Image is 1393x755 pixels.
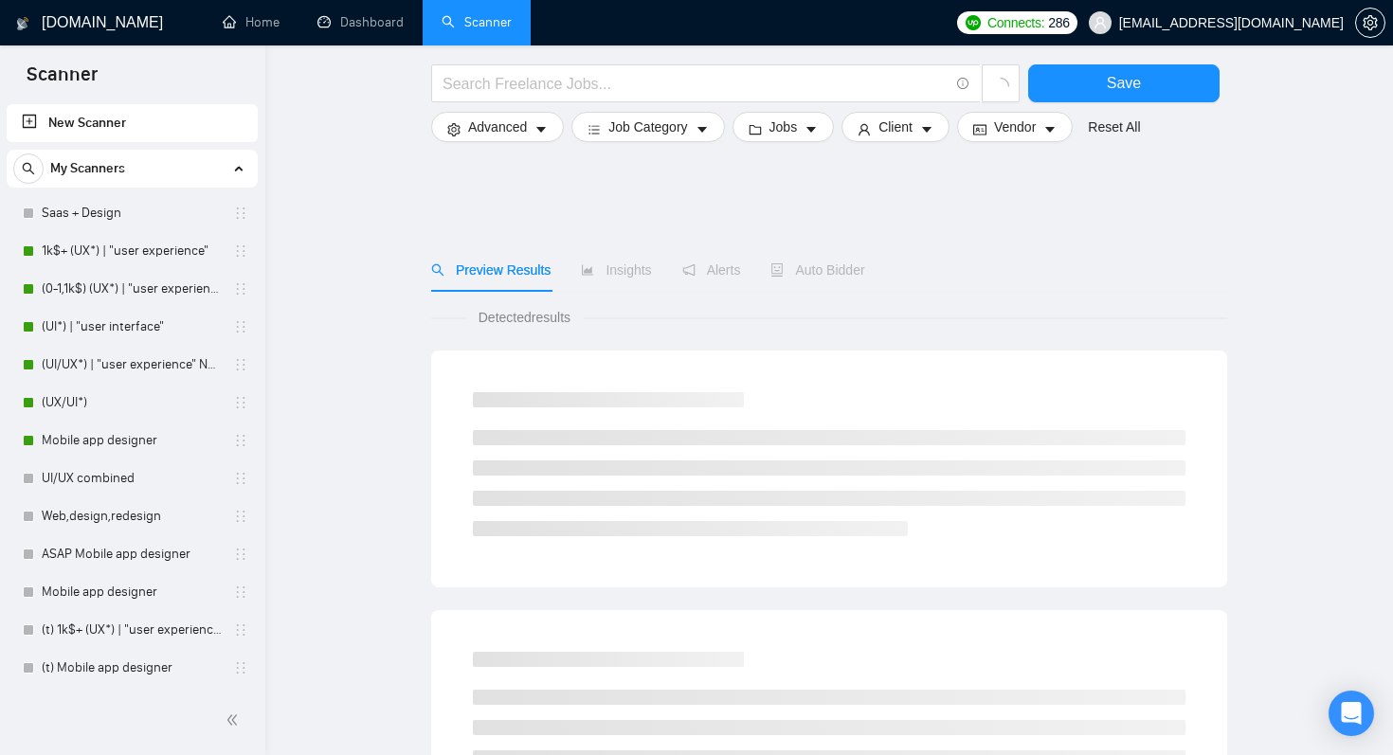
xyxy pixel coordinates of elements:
[987,12,1044,33] span: Connects:
[42,611,222,649] a: (t) 1k$+ (UX*) | "user experience"
[42,384,222,422] a: (UX/UI*)
[42,649,222,687] a: (t) Mobile app designer
[588,122,601,136] span: bars
[805,122,818,136] span: caret-down
[233,584,248,600] span: holder
[1329,691,1374,736] div: Open Intercom Messenger
[42,459,222,497] a: UI/UX combined
[233,357,248,372] span: holder
[13,153,44,184] button: search
[42,232,222,270] a: 1k$+ (UX*) | "user experience"
[608,117,687,137] span: Job Category
[571,112,724,142] button: barsJob Categorycaret-down
[233,622,248,638] span: holder
[447,122,461,136] span: setting
[7,104,258,142] li: New Scanner
[233,395,248,410] span: holder
[1028,64,1220,102] button: Save
[770,262,864,278] span: Auto Bidder
[534,122,548,136] span: caret-down
[233,433,248,448] span: holder
[42,194,222,232] a: Saas + Design
[770,263,784,277] span: robot
[1043,122,1057,136] span: caret-down
[733,112,835,142] button: folderJobscaret-down
[431,112,564,142] button: settingAdvancedcaret-down
[42,346,222,384] a: (UI/UX*) | "user experience" NEW
[1048,12,1069,33] span: 286
[7,150,258,725] li: My Scanners
[233,547,248,562] span: holder
[468,117,527,137] span: Advanced
[957,78,969,90] span: info-circle
[233,509,248,524] span: holder
[42,422,222,459] a: Mobile app designer
[973,122,986,136] span: idcard
[42,308,222,346] a: (UI*) | "user interface"
[233,206,248,221] span: holder
[581,263,594,277] span: area-chart
[841,112,950,142] button: userClientcaret-down
[1355,15,1385,30] a: setting
[696,122,709,136] span: caret-down
[233,281,248,297] span: holder
[581,262,651,278] span: Insights
[920,122,933,136] span: caret-down
[223,14,280,30] a: homeHome
[1355,8,1385,38] button: setting
[14,162,43,175] span: search
[465,307,584,328] span: Detected results
[878,117,913,137] span: Client
[443,72,949,96] input: Search Freelance Jobs...
[42,497,222,535] a: Web,design,redesign
[233,319,248,334] span: holder
[442,14,512,30] a: searchScanner
[50,150,125,188] span: My Scanners
[233,243,248,259] span: holder
[42,535,222,573] a: ASAP Mobile app designer
[22,104,243,142] a: New Scanner
[1094,16,1107,29] span: user
[1356,15,1384,30] span: setting
[1107,71,1141,95] span: Save
[1088,117,1140,137] a: Reset All
[317,14,404,30] a: dashboardDashboard
[16,9,29,39] img: logo
[994,117,1036,137] span: Vendor
[226,710,244,729] span: double-left
[957,112,1073,142] button: idcardVendorcaret-down
[966,15,981,30] img: upwork-logo.png
[42,270,222,308] a: (0-1,1k$) (UX*) | "user experience"
[431,263,444,277] span: search
[11,61,113,100] span: Scanner
[233,660,248,675] span: holder
[749,122,762,136] span: folder
[682,263,696,277] span: notification
[992,78,1009,95] span: loading
[42,573,222,611] a: Mobile app designer
[431,262,551,278] span: Preview Results
[233,471,248,486] span: holder
[682,262,741,278] span: Alerts
[858,122,871,136] span: user
[769,117,798,137] span: Jobs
